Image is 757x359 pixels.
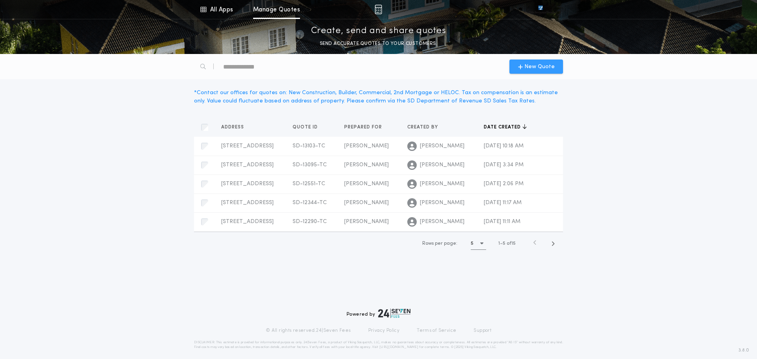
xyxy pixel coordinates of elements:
[420,161,464,169] span: [PERSON_NAME]
[344,219,389,225] span: [PERSON_NAME]
[347,309,410,318] div: Powered by
[293,123,324,131] button: Quote ID
[509,60,563,74] button: New Quote
[221,123,250,131] button: Address
[503,241,505,246] span: 5
[344,162,389,168] span: [PERSON_NAME]
[293,162,327,168] span: SD-13095-TC
[738,347,749,354] span: 3.8.0
[417,327,456,334] a: Terms of Service
[422,241,457,246] span: Rows per page:
[293,124,319,130] span: Quote ID
[420,142,464,150] span: [PERSON_NAME]
[484,143,524,149] span: [DATE] 10:18 AM
[344,181,389,187] span: [PERSON_NAME]
[379,346,418,349] a: [URL][DOMAIN_NAME]
[420,199,464,207] span: [PERSON_NAME]
[221,162,274,168] span: [STREET_ADDRESS]
[221,143,274,149] span: [STREET_ADDRESS]
[311,25,446,37] p: Create, send and share quotes
[407,123,444,131] button: Created by
[194,340,563,350] p: DISCLAIMER: This estimate is provided for informational purposes only. 24|Seven Fees, a product o...
[484,124,522,130] span: Date created
[293,200,327,206] span: SD-12344-TC
[420,218,464,226] span: [PERSON_NAME]
[221,124,246,130] span: Address
[344,143,389,149] span: [PERSON_NAME]
[484,219,520,225] span: [DATE] 11:11 AM
[221,181,274,187] span: [STREET_ADDRESS]
[344,124,384,130] span: Prepared for
[407,124,440,130] span: Created by
[524,63,555,71] span: New Quote
[484,200,522,206] span: [DATE] 11:17 AM
[375,5,382,14] img: img
[471,237,486,250] button: 5
[507,240,516,247] span: of 15
[293,143,325,149] span: SD-13103-TC
[474,327,491,334] a: Support
[221,200,274,206] span: [STREET_ADDRESS]
[484,162,524,168] span: [DATE] 3:34 PM
[484,181,524,187] span: [DATE] 2:06 PM
[221,219,274,225] span: [STREET_ADDRESS]
[498,241,500,246] span: 1
[378,309,410,318] img: logo
[471,240,474,247] h1: 5
[293,181,325,187] span: SD-12551-TC
[524,6,557,13] img: vs-icon
[484,123,527,131] button: Date created
[293,219,327,225] span: SD-12290-TC
[420,180,464,188] span: [PERSON_NAME]
[194,89,563,105] div: * Contact our offices for quotes on: New Construction, Builder, Commercial, 2nd Mortgage or HELOC...
[368,327,400,334] a: Privacy Policy
[344,200,389,206] span: [PERSON_NAME]
[320,40,437,48] p: SEND ACCURATE QUOTES TO YOUR CUSTOMERS.
[266,327,351,334] p: © All rights reserved. 24|Seven Fees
